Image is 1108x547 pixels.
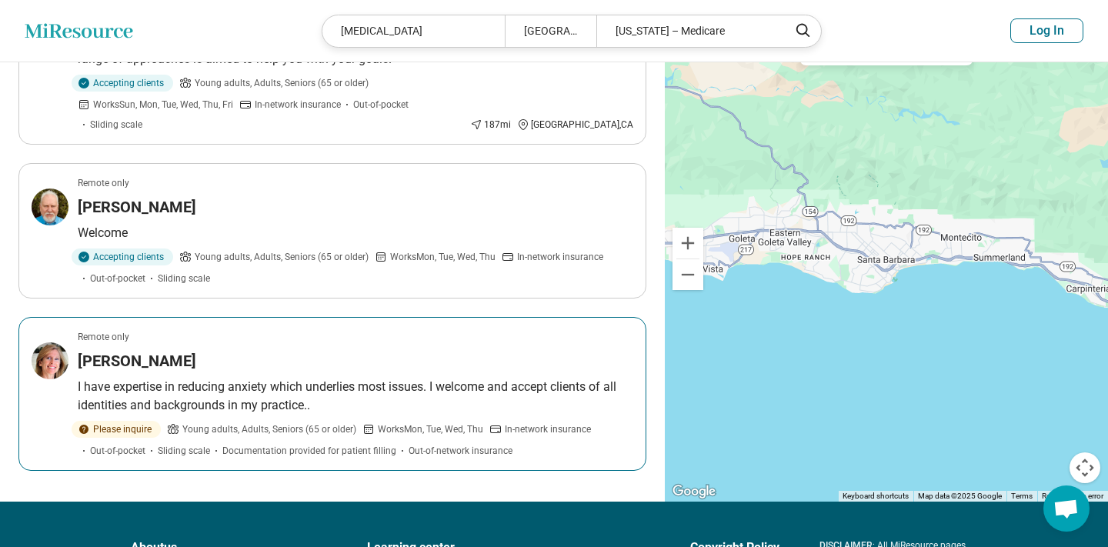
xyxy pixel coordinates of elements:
[390,250,496,264] span: Works Mon, Tue, Wed, Thu
[669,482,719,502] img: Google
[1070,452,1100,483] button: Map camera controls
[378,422,483,436] span: Works Mon, Tue, Wed, Thu
[505,422,591,436] span: In-network insurance
[78,176,129,190] p: Remote only
[90,444,145,458] span: Out-of-pocket
[72,248,173,265] div: Accepting clients
[182,422,356,436] span: Young adults, Adults, Seniors (65 or older)
[918,492,1002,500] span: Map data ©2025 Google
[672,259,703,290] button: Zoom out
[517,250,603,264] span: In-network insurance
[93,98,233,112] span: Works Sun, Mon, Tue, Wed, Thu, Fri
[470,118,511,132] div: 187 mi
[158,444,210,458] span: Sliding scale
[353,98,409,112] span: Out-of-pocket
[72,75,173,92] div: Accepting clients
[222,444,396,458] span: Documentation provided for patient filling
[78,224,633,242] p: Welcome
[505,15,596,47] div: [GEOGRAPHIC_DATA]
[596,15,779,47] div: [US_STATE] – Medicare
[843,491,909,502] button: Keyboard shortcuts
[78,196,196,218] h3: [PERSON_NAME]
[158,272,210,285] span: Sliding scale
[90,118,142,132] span: Sliding scale
[255,98,341,112] span: In-network insurance
[78,378,633,415] p: I have expertise in reducing anxiety which underlies most issues. I welcome and accept clients of...
[78,330,129,344] p: Remote only
[1042,492,1103,500] a: Report a map error
[669,482,719,502] a: Open this area in Google Maps (opens a new window)
[1010,18,1083,43] button: Log In
[195,76,369,90] span: Young adults, Adults, Seniors (65 or older)
[78,350,196,372] h3: [PERSON_NAME]
[1011,492,1033,500] a: Terms (opens in new tab)
[1043,485,1090,532] div: Open chat
[322,15,505,47] div: [MEDICAL_DATA]
[72,421,161,438] div: Please inquire
[90,272,145,285] span: Out-of-pocket
[195,250,369,264] span: Young adults, Adults, Seniors (65 or older)
[409,444,512,458] span: Out-of-network insurance
[672,228,703,258] button: Zoom in
[517,118,633,132] div: [GEOGRAPHIC_DATA] , CA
